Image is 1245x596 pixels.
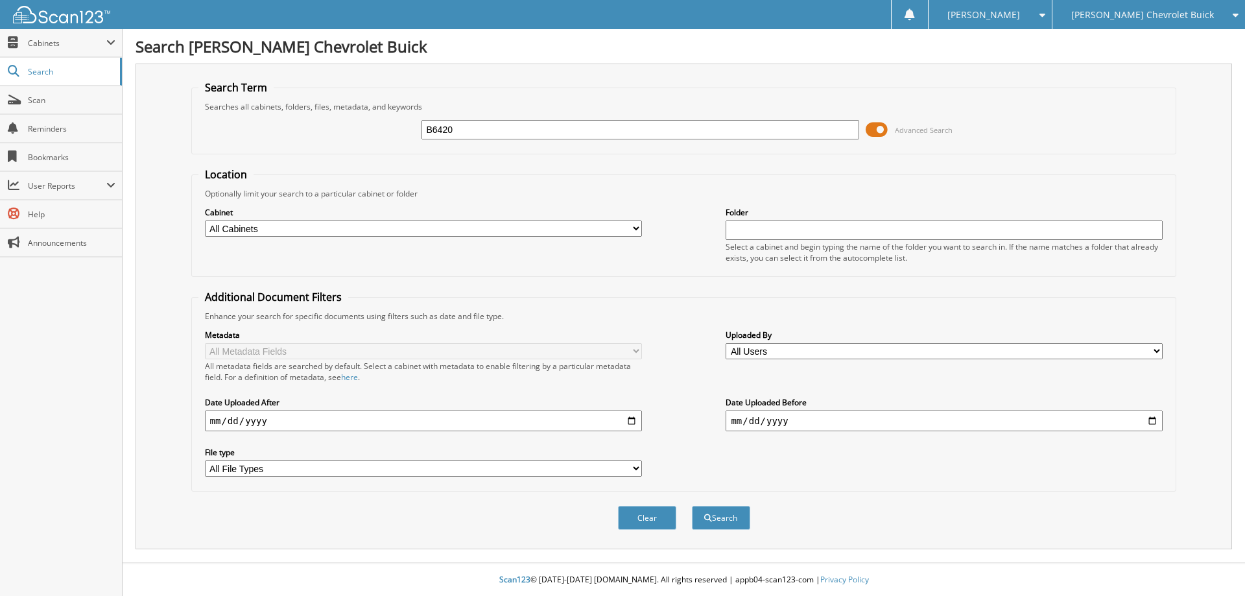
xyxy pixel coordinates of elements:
span: User Reports [28,180,106,191]
label: Date Uploaded After [205,397,642,408]
span: Reminders [28,123,115,134]
img: scan123-logo-white.svg [13,6,110,23]
span: Bookmarks [28,152,115,163]
div: Enhance your search for specific documents using filters such as date and file type. [198,311,1170,322]
a: Privacy Policy [820,574,869,585]
a: here [341,372,358,383]
legend: Location [198,167,254,182]
span: [PERSON_NAME] [947,11,1020,19]
button: Search [692,506,750,530]
span: Search [28,66,113,77]
div: Select a cabinet and begin typing the name of the folder you want to search in. If the name match... [726,241,1163,263]
legend: Search Term [198,80,274,95]
div: All metadata fields are searched by default. Select a cabinet with metadata to enable filtering b... [205,361,642,383]
legend: Additional Document Filters [198,290,348,304]
div: Searches all cabinets, folders, files, metadata, and keywords [198,101,1170,112]
span: Cabinets [28,38,106,49]
label: Metadata [205,329,642,340]
span: Advanced Search [895,125,953,135]
button: Clear [618,506,676,530]
label: Cabinet [205,207,642,218]
h1: Search [PERSON_NAME] Chevrolet Buick [136,36,1232,57]
div: © [DATE]-[DATE] [DOMAIN_NAME]. All rights reserved | appb04-scan123-com | [123,564,1245,596]
span: Help [28,209,115,220]
label: Date Uploaded Before [726,397,1163,408]
input: start [205,411,642,431]
label: Folder [726,207,1163,218]
span: Scan [28,95,115,106]
span: [PERSON_NAME] Chevrolet Buick [1071,11,1214,19]
div: Optionally limit your search to a particular cabinet or folder [198,188,1170,199]
label: Uploaded By [726,329,1163,340]
span: Scan123 [499,574,530,585]
span: Announcements [28,237,115,248]
label: File type [205,447,642,458]
input: end [726,411,1163,431]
